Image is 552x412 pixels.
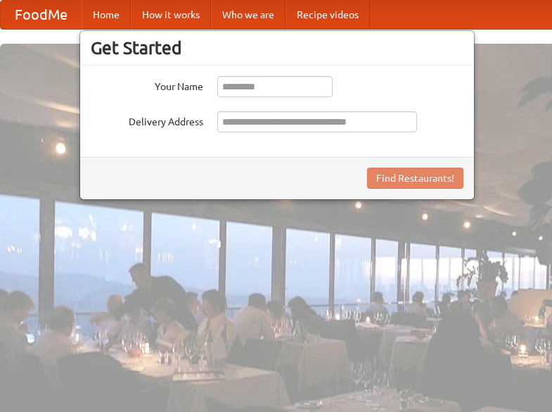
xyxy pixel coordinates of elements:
[285,1,370,29] a: Recipe videos
[91,76,203,94] label: Your Name
[82,1,131,29] a: Home
[131,1,211,29] a: How it works
[367,168,463,189] button: Find Restaurants!
[91,37,463,58] h3: Get Started
[1,1,82,29] a: FoodMe
[211,1,285,29] a: Who we are
[91,111,203,129] label: Delivery Address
